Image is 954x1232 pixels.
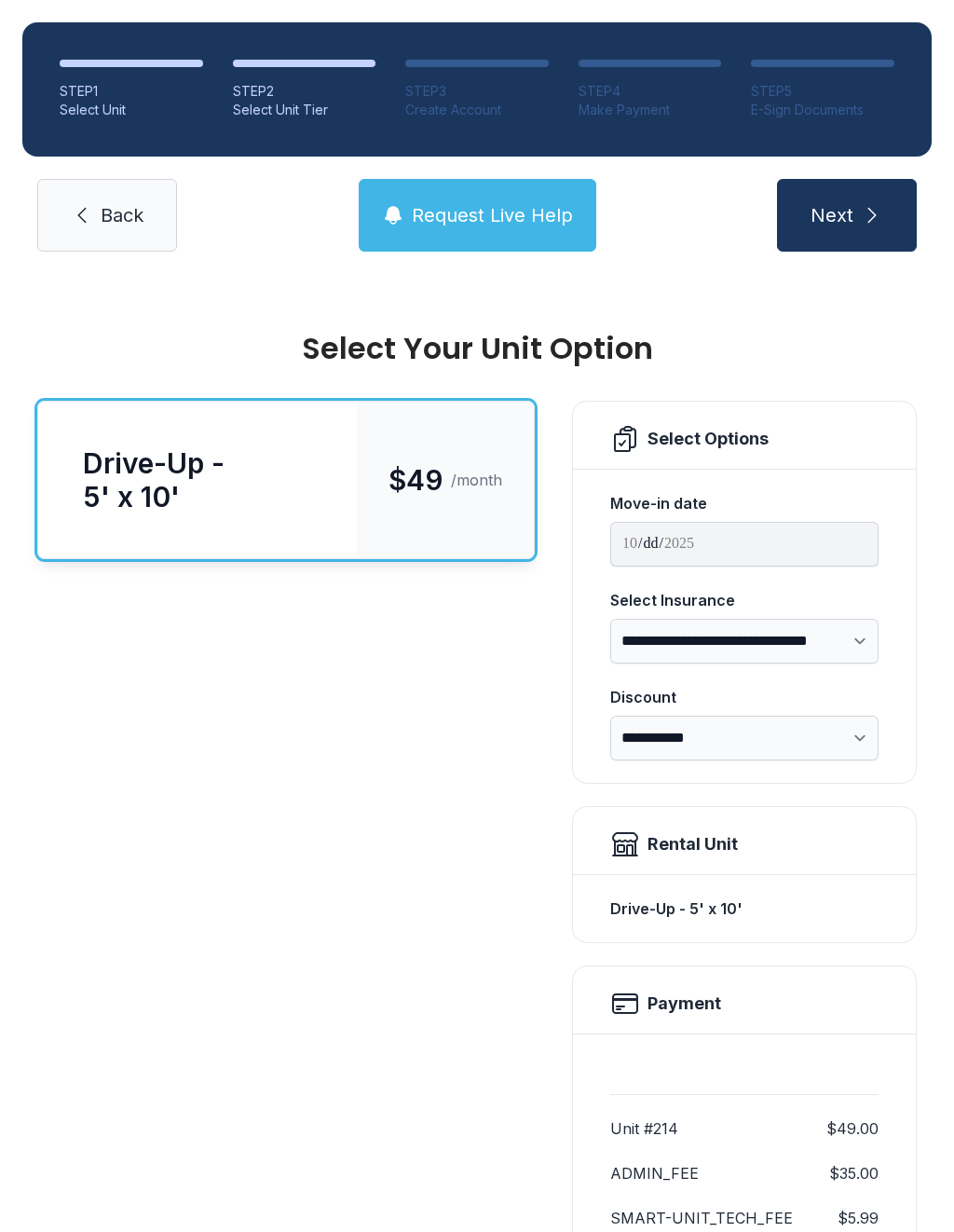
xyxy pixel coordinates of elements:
div: STEP 5 [751,82,894,101]
select: Discount [610,716,879,760]
div: STEP 3 [405,82,549,101]
h2: Payment [647,991,721,1017]
div: Rental Unit [647,831,738,857]
div: Create Account [405,101,549,119]
input: Move-in date [610,522,879,567]
span: Next [811,202,853,228]
div: Select Insurance [610,589,879,611]
div: Select Unit Tier [233,101,376,119]
div: Make Payment [579,101,722,119]
span: Back [101,202,143,228]
dt: Unit #214 [610,1117,678,1140]
div: Discount [610,686,879,708]
div: STEP 4 [579,82,722,101]
div: Drive-Up - 5' x 10' [610,890,879,927]
div: E-Sign Documents [751,101,894,119]
div: Select Your Unit Option [37,334,917,363]
span: $49 [388,463,443,497]
div: Move-in date [610,492,879,514]
div: Select Unit [60,101,203,119]
dd: $35.00 [829,1162,879,1184]
dt: ADMIN_FEE [610,1162,699,1184]
div: Select Options [647,426,769,452]
dd: $49.00 [826,1117,879,1140]
span: Request Live Help [412,202,573,228]
span: /month [451,469,502,491]
div: Drive-Up - 5' x 10' [83,446,312,513]
dd: $5.99 [838,1207,879,1229]
select: Select Insurance [610,619,879,664]
dt: SMART-UNIT_TECH_FEE [610,1207,793,1229]
div: STEP 1 [60,82,203,101]
div: STEP 2 [233,82,376,101]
